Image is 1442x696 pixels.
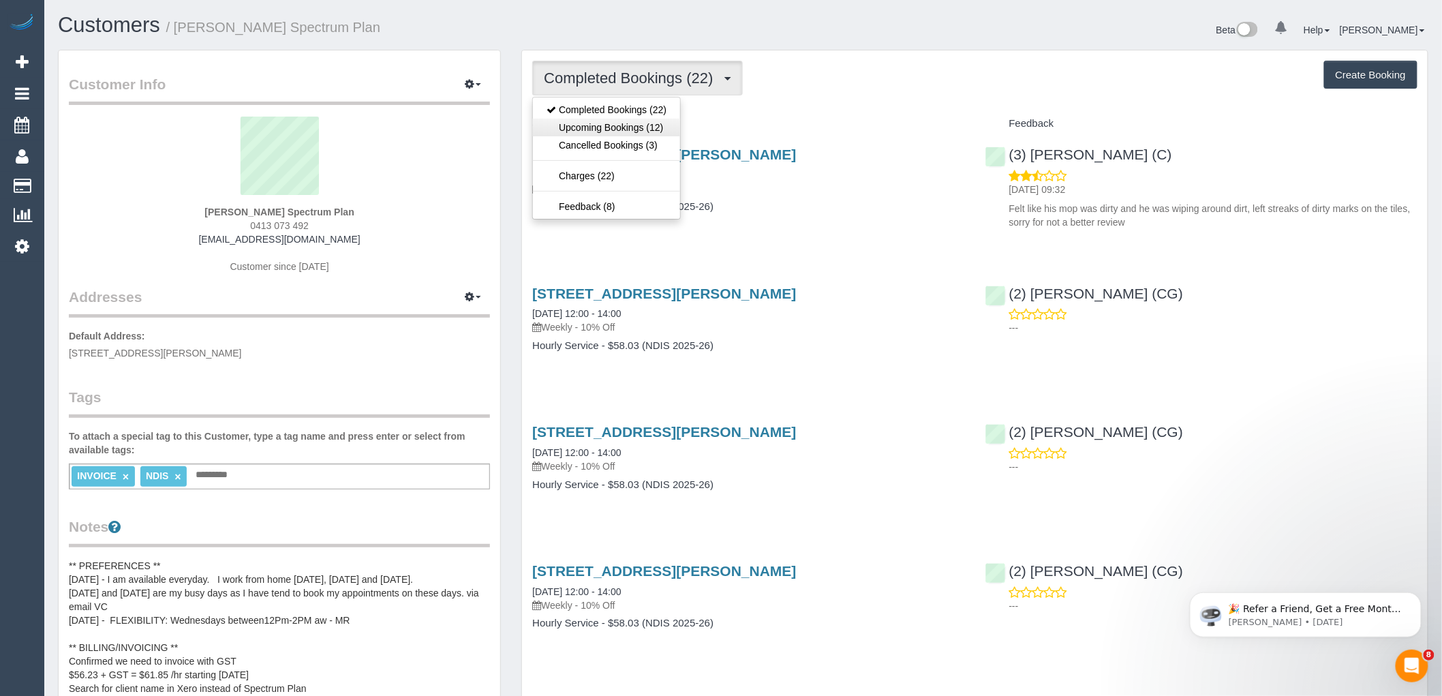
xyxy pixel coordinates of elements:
a: Completed Bookings (22) [533,101,680,119]
span: Completed Bookings (22) [544,70,720,87]
label: Default Address: [69,329,145,343]
a: [STREET_ADDRESS][PERSON_NAME] [532,424,796,440]
a: (2) [PERSON_NAME] (CG) [985,563,1184,579]
p: --- [1009,460,1417,474]
button: Create Booking [1324,61,1417,89]
a: Customers [58,13,160,37]
a: × [123,471,129,483]
a: [DATE] 12:00 - 14:00 [532,308,621,319]
a: (3) [PERSON_NAME] (C) [985,147,1172,162]
a: [PERSON_NAME] [1340,25,1425,35]
iframe: Intercom notifications message [1169,564,1442,659]
span: 0413 073 492 [250,220,309,231]
h4: Hourly Service - $58.03 (NDIS 2025-26) [532,201,964,213]
h4: Feedback [985,118,1417,130]
small: / [PERSON_NAME] Spectrum Plan [166,20,381,35]
a: Cancelled Bookings (3) [533,136,680,154]
strong: [PERSON_NAME] Spectrum Plan [204,207,354,217]
a: Beta [1216,25,1259,35]
img: Automaid Logo [8,14,35,33]
span: NDIS [146,470,168,481]
h4: Hourly Service - $58.03 (NDIS 2025-26) [532,618,964,629]
p: Weekly - 10% Off [532,182,964,196]
a: Upcoming Bookings (12) [533,119,680,136]
a: [DATE] 12:00 - 14:00 [532,447,621,458]
a: [STREET_ADDRESS][PERSON_NAME] [532,563,796,579]
p: Weekly - 10% Off [532,459,964,473]
span: [STREET_ADDRESS][PERSON_NAME] [69,348,242,359]
p: Weekly - 10% Off [532,320,964,334]
a: Feedback (8) [533,198,680,215]
span: 🎉 Refer a Friend, Get a Free Month! 🎉 Love Automaid? Share the love! When you refer a friend who ... [59,40,233,186]
p: [DATE] 09:32 [1009,183,1417,196]
p: --- [1009,321,1417,335]
span: Customer since [DATE] [230,261,329,272]
p: Weekly - 10% Off [532,599,964,612]
img: New interface [1236,22,1258,40]
p: --- [1009,599,1417,613]
span: INVOICE [77,470,117,481]
iframe: Intercom live chat [1396,650,1428,682]
button: Completed Bookings (22) [532,61,742,95]
h4: Hourly Service - $58.03 (NDIS 2025-26) [532,479,964,491]
span: 8 [1424,650,1435,661]
p: Felt like his mop was dirty and he was wiping around dirt, left streaks of dirty marks on the til... [1009,202,1417,229]
a: [EMAIL_ADDRESS][DOMAIN_NAME] [199,234,360,245]
label: To attach a special tag to this Customer, type a tag name and press enter or select from availabl... [69,429,490,457]
a: [DATE] 12:00 - 14:00 [532,586,621,597]
h4: Hourly Service - $58.03 (NDIS 2025-26) [532,340,964,352]
a: Charges (22) [533,167,680,185]
a: × [174,471,181,483]
a: (2) [PERSON_NAME] (CG) [985,424,1184,440]
p: Message from Ellie, sent 5d ago [59,52,235,65]
a: Help [1304,25,1330,35]
a: [STREET_ADDRESS][PERSON_NAME] [532,286,796,301]
h4: Service [532,118,964,130]
legend: Tags [69,387,490,418]
legend: Notes [69,517,490,547]
a: (2) [PERSON_NAME] (CG) [985,286,1184,301]
legend: Customer Info [69,74,490,105]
